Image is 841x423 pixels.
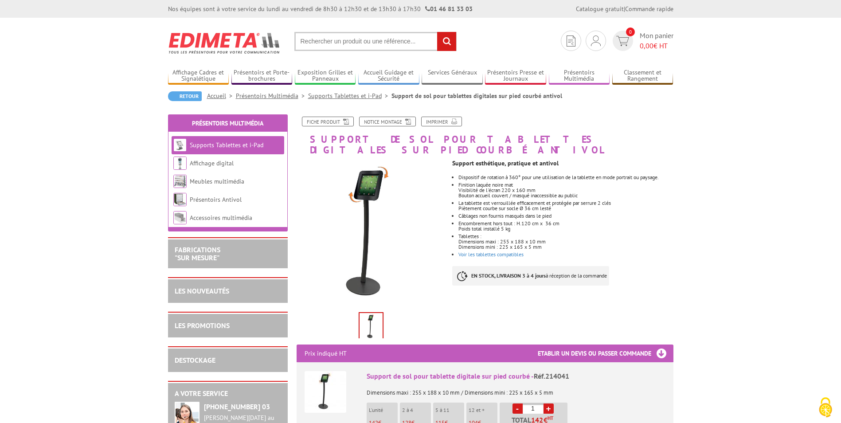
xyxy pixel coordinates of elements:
[207,92,236,100] a: Accueil
[616,36,629,46] img: devis rapide
[576,5,624,13] a: Catalogue gratuit
[391,91,562,100] li: Support de sol pour tablettes digitales sur pied courbé antivol
[458,239,673,244] div: Dimensions maxi : 255 x 188 x 10 mm
[538,345,673,362] h3: Etablir un devis ou passer commande
[814,396,837,419] img: Cookies (fenêtre modale)
[295,69,356,83] a: Exposition Grilles et Panneaux
[425,5,473,13] strong: 01 46 81 33 03
[308,92,391,100] a: Supports Tablettes et i-Pad
[190,177,244,185] a: Meubles multimédia
[190,196,242,204] a: Présentoirs Antivol
[369,407,398,413] p: L'unité
[175,245,220,262] a: FABRICATIONS"Sur Mesure"
[458,182,673,198] li: Finition laquée noire mat
[640,31,673,51] span: Mon panier
[640,41,673,51] span: € HT
[367,371,665,381] div: Support de sol pour tablette digitale sur pied courbé -
[548,415,553,421] sup: HT
[452,266,609,286] p: à réception de la commande
[175,286,229,295] a: LES NOUVEAUTÉS
[549,69,610,83] a: Présentoirs Multimédia
[302,117,354,126] a: Fiche produit
[458,200,673,211] li: La tablette est verrouillée efficacement et protégée par serrure 2 clés Piètement courbe sur socl...
[359,117,416,126] a: Notice Montage
[236,92,308,100] a: Présentoirs Multimédia
[458,193,673,198] p: Bouton accueil couvert / masqué inaccessible au public
[192,119,263,127] a: Présentoirs Multimédia
[469,407,497,413] p: 12 et +
[305,345,347,362] p: Prix indiqué HT
[190,214,252,222] a: Accessoires multimédia
[173,138,187,152] img: Supports Tablettes et i-Pad
[360,313,383,341] img: supports_tablettes_214041_fleche.jpg
[173,211,187,224] img: Accessoires multimédia
[175,321,230,330] a: LES PROMOTIONS
[168,91,202,101] a: Retour
[435,407,464,413] p: 5 à 11
[458,213,673,219] li: Câblages non fournis masqués dans le pied
[567,35,575,47] img: devis rapide
[612,69,673,83] a: Classement et Rangement
[471,272,546,279] strong: EN STOCK, LIVRAISON 3 à 4 jours
[297,160,446,309] img: supports_tablettes_214041_fleche.jpg
[458,221,673,231] li: Encombrement hors tout : H.120 cm x 36 cm Poids total installé 5 kg
[458,251,524,258] a: Voir les tablettes compatibles
[625,5,673,13] a: Commande rapide
[290,117,680,155] h1: Support de sol pour tablettes digitales sur pied courbé antivol
[190,159,234,167] a: Affichage digital
[458,188,673,193] p: Visibilité de l'écran 220 x 160 mm
[367,384,665,396] p: Dimensions maxi : 255 x 188 x 10 mm / Dimensions mini : 225 x 165 x 5 mm
[626,27,635,36] span: 0
[173,175,187,188] img: Meubles multimédia
[544,403,554,414] a: +
[452,159,559,167] strong: Support esthétique, pratique et antivol
[576,4,673,13] div: |
[173,157,187,170] img: Affichage digital
[437,32,456,51] input: rechercher
[610,31,673,51] a: devis rapide 0 Mon panier 0,00€ HT
[485,69,546,83] a: Présentoirs Presse et Journaux
[175,356,215,364] a: DESTOCKAGE
[204,402,270,411] strong: [PHONE_NUMBER] 03
[402,407,431,413] p: 2 à 4
[458,175,673,180] li: Dispositif de rotation à 360° pour une utilisation de la tablette en mode portrait ou paysage.
[458,234,673,239] div: Tablettes :
[168,27,281,59] img: Edimeta
[458,244,673,250] div: Dimensions mini : 225 x 165 x 5 mm
[190,141,263,149] a: Supports Tablettes et i-Pad
[231,69,293,83] a: Présentoirs et Porte-brochures
[294,32,457,51] input: Rechercher un produit ou une référence...
[168,4,473,13] div: Nos équipes sont à votre service du lundi au vendredi de 8h30 à 12h30 et de 13h30 à 17h30
[810,393,841,423] button: Cookies (fenêtre modale)
[168,69,229,83] a: Affichage Cadres et Signalétique
[422,69,483,83] a: Services Généraux
[640,41,653,50] span: 0,00
[175,390,281,398] h2: A votre service
[173,193,187,206] img: Présentoirs Antivol
[534,372,569,380] span: Réf.214041
[358,69,419,83] a: Accueil Guidage et Sécurité
[305,371,346,413] img: Support de sol pour tablette digitale sur pied courbé
[421,117,462,126] a: Imprimer
[591,35,601,46] img: devis rapide
[512,403,523,414] a: -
